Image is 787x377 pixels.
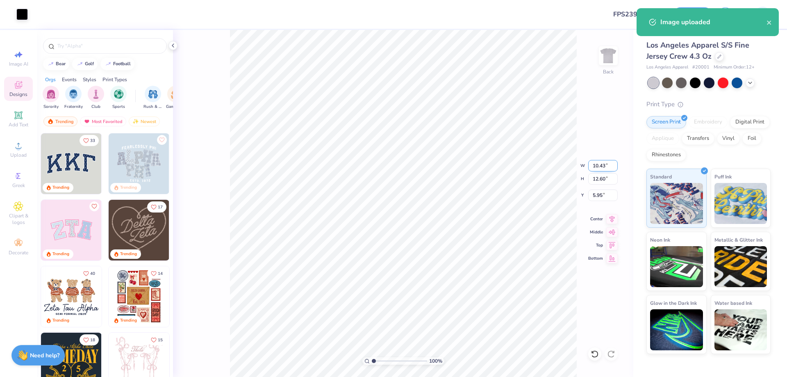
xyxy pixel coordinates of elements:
[158,338,163,342] span: 15
[46,89,56,99] img: Sorority Image
[52,251,69,257] div: Trending
[646,149,686,161] div: Rhinestones
[43,86,59,110] button: filter button
[157,135,167,145] button: Like
[48,62,54,66] img: trend_line.gif
[166,86,185,110] button: filter button
[158,205,163,209] span: 17
[113,62,131,66] div: football
[650,309,703,350] img: Glow in the Dark Ink
[588,216,603,222] span: Center
[147,334,166,345] button: Like
[56,62,66,66] div: bear
[9,91,27,98] span: Designs
[169,133,230,194] img: a3f22b06-4ee5-423c-930f-667ff9442f68
[110,86,127,110] button: filter button
[650,235,670,244] span: Neon Ink
[714,172,732,181] span: Puff Ink
[646,133,679,145] div: Applique
[43,58,69,70] button: bear
[120,185,137,191] div: Trending
[166,104,185,110] span: Game Day
[429,357,442,365] span: 100 %
[84,119,90,124] img: most_fav.gif
[41,266,102,327] img: a3be6b59-b000-4a72-aad0-0c575b892a6b
[607,6,667,23] input: Untitled Design
[742,133,762,145] div: Foil
[714,64,755,71] span: Minimum Order: 12 +
[52,318,69,324] div: Trending
[90,139,95,143] span: 33
[101,133,162,194] img: edfb13fc-0e43-44eb-bea2-bf7fc0dd67f9
[730,116,770,128] div: Digital Print
[109,266,169,327] img: 6de2c09e-6ade-4b04-8ea6-6dac27e4729e
[588,256,603,261] span: Bottom
[109,200,169,260] img: 12710c6a-dcc0-49ce-8688-7fe8d5f96fe2
[650,172,672,181] span: Standard
[120,251,137,257] div: Trending
[80,117,126,126] div: Most Favorited
[714,183,767,224] img: Puff Ink
[650,299,697,307] span: Glow in the Dark Ink
[43,86,59,110] div: filter for Sorority
[169,200,230,260] img: ead2b24a-117b-4488-9b34-c08fd5176a7b
[80,268,99,279] button: Like
[100,58,134,70] button: football
[90,338,95,342] span: 18
[101,200,162,260] img: 5ee11766-d822-42f5-ad4e-763472bf8dcf
[171,89,180,99] img: Game Day Image
[147,201,166,212] button: Like
[91,89,100,99] img: Club Image
[682,133,714,145] div: Transfers
[714,246,767,287] img: Metallic & Glitter Ink
[12,182,25,189] span: Greek
[80,334,99,345] button: Like
[77,62,83,66] img: trend_line.gif
[10,152,27,158] span: Upload
[714,235,763,244] span: Metallic & Glitter Ink
[143,86,162,110] div: filter for Rush & Bid
[9,61,28,67] span: Image AI
[114,89,123,99] img: Sports Image
[64,86,83,110] div: filter for Fraternity
[714,309,767,350] img: Water based Ink
[41,133,102,194] img: 3b9aba4f-e317-4aa7-a679-c95a879539bd
[110,86,127,110] div: filter for Sports
[45,76,56,83] div: Orgs
[80,135,99,146] button: Like
[646,116,686,128] div: Screen Print
[143,86,162,110] button: filter button
[9,121,28,128] span: Add Text
[143,104,162,110] span: Rush & Bid
[43,104,59,110] span: Sorority
[83,76,96,83] div: Styles
[714,299,752,307] span: Water based Ink
[4,212,33,226] span: Clipart & logos
[85,62,94,66] div: golf
[72,58,98,70] button: golf
[120,318,137,324] div: Trending
[112,104,125,110] span: Sports
[132,119,139,124] img: Newest.gif
[88,86,104,110] button: filter button
[148,89,158,99] img: Rush & Bid Image
[89,201,99,211] button: Like
[105,62,111,66] img: trend_line.gif
[692,64,710,71] span: # 20001
[717,133,740,145] div: Vinyl
[603,68,614,75] div: Back
[47,119,54,124] img: trending.gif
[158,272,163,276] span: 14
[767,17,772,27] button: close
[57,42,161,50] input: Try "Alpha"
[64,104,83,110] span: Fraternity
[650,246,703,287] img: Neon Ink
[90,272,95,276] span: 40
[9,249,28,256] span: Decorate
[109,133,169,194] img: 5a4b4175-9e88-49c8-8a23-26d96782ddc6
[69,89,78,99] img: Fraternity Image
[64,86,83,110] button: filter button
[52,185,69,191] div: Trending
[650,183,703,224] img: Standard
[91,104,100,110] span: Club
